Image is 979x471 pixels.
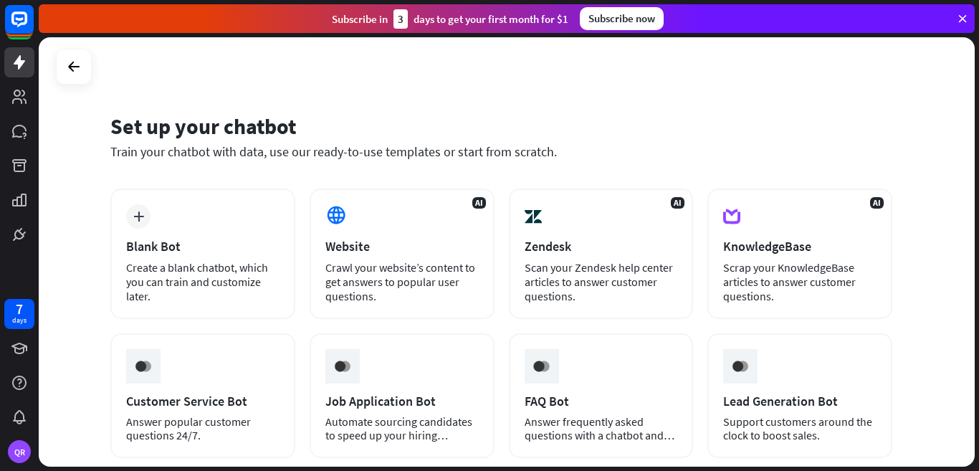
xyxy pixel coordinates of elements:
div: Subscribe now [580,7,664,30]
div: QR [8,440,31,463]
div: Subscribe in days to get your first month for $1 [332,9,568,29]
div: 7 [16,303,23,315]
a: 7 days [4,299,34,329]
div: days [12,315,27,325]
div: 3 [393,9,408,29]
